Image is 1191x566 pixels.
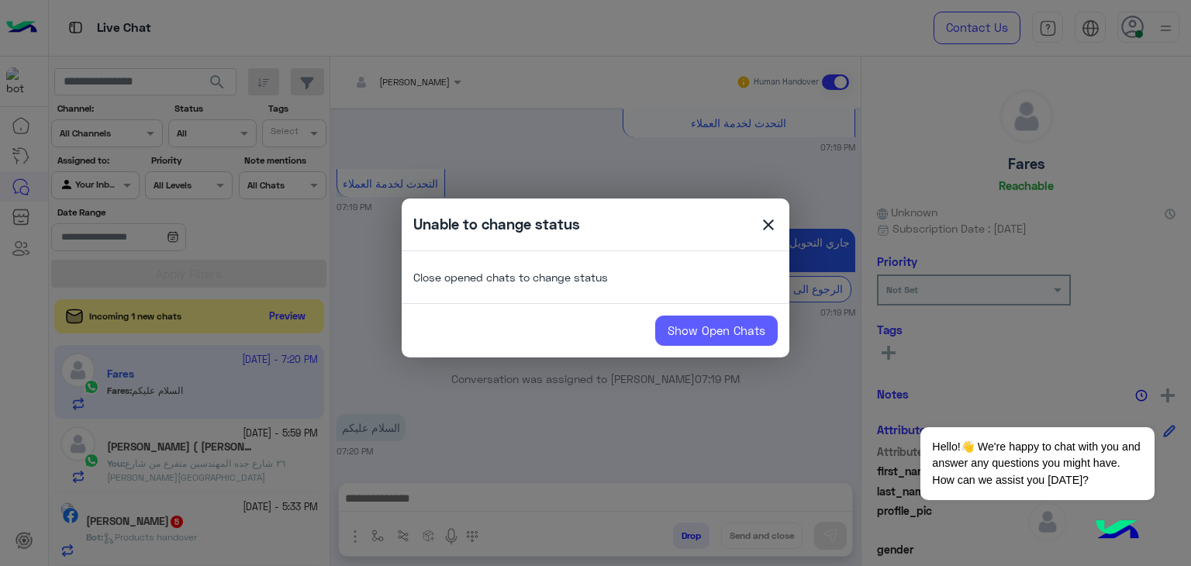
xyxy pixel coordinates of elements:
span: Hello!👋 We're happy to chat with you and answer any questions you might have. How can we assist y... [920,427,1154,500]
a: Show Open Chats [655,316,778,347]
img: hulul-logo.png [1090,504,1144,558]
span: close [759,216,778,239]
p: Close opened chats to change status [413,251,778,302]
h5: Unable to change status [413,216,580,233]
